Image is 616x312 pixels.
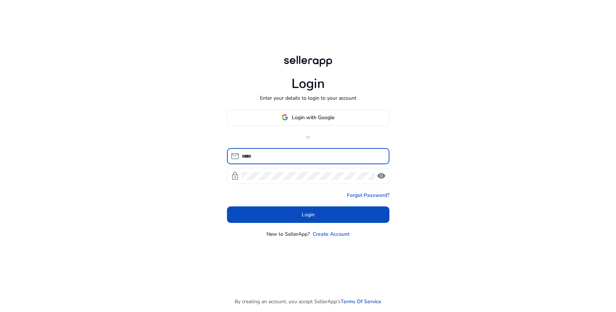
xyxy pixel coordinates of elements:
[292,114,334,121] span: Login with Google
[313,230,349,238] a: Create Account
[291,76,325,92] h1: Login
[377,172,386,180] span: visibility
[260,94,356,102] p: Enter your details to login to your account
[341,298,381,305] a: Terms Of Service
[347,191,389,199] a: Forgot Password?
[227,109,389,126] button: Login with Google
[231,172,239,180] span: lock
[282,114,288,121] img: google-logo.svg
[267,230,310,238] p: New to SellerApp?
[231,152,239,161] span: mail
[227,133,389,141] p: or
[302,211,315,219] span: Login
[227,206,389,223] button: Login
